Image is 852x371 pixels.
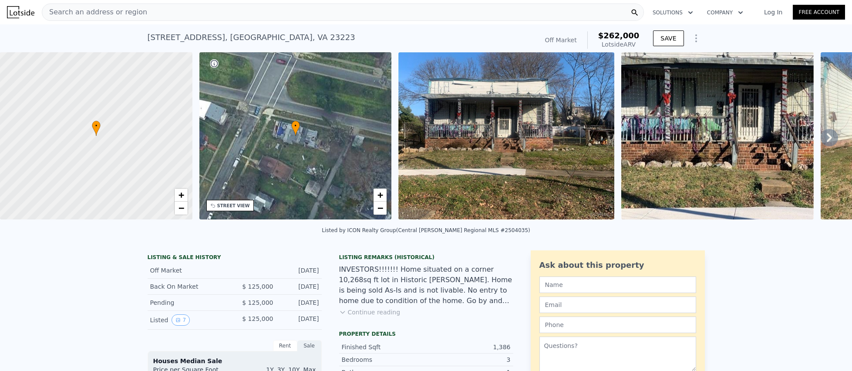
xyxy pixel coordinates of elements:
[598,31,640,40] span: $262,000
[175,202,188,215] a: Zoom out
[377,202,383,213] span: −
[545,36,576,44] div: Off Market
[646,5,700,20] button: Solutions
[297,340,322,351] div: Sale
[374,189,387,202] a: Zoom in
[178,189,184,200] span: +
[172,314,190,326] button: View historical data
[793,5,845,20] a: Free Account
[280,282,319,291] div: [DATE]
[7,6,34,18] img: Lotside
[150,314,228,326] div: Listed
[621,52,814,219] img: Sale: 144534589 Parcel: 100275462
[280,314,319,326] div: [DATE]
[398,52,614,219] img: Sale: 144534589 Parcel: 100275462
[339,254,513,261] div: Listing Remarks (Historical)
[339,308,401,317] button: Continue reading
[426,343,511,351] div: 1,386
[280,266,319,275] div: [DATE]
[342,355,426,364] div: Bedrooms
[374,202,387,215] a: Zoom out
[175,189,188,202] a: Zoom in
[291,122,300,130] span: •
[322,227,530,233] div: Listed by ICON Realty Group (Central [PERSON_NAME] Regional MLS #2504035)
[178,202,184,213] span: −
[242,299,273,306] span: $ 125,000
[92,121,101,136] div: •
[150,298,228,307] div: Pending
[754,8,793,17] a: Log In
[539,277,696,293] input: Name
[653,30,684,46] button: SAVE
[291,121,300,136] div: •
[339,331,513,337] div: Property details
[539,259,696,271] div: Ask about this property
[148,31,355,44] div: [STREET_ADDRESS] , [GEOGRAPHIC_DATA] , VA 23223
[280,298,319,307] div: [DATE]
[426,355,511,364] div: 3
[42,7,147,17] span: Search an address or region
[148,254,322,263] div: LISTING & SALE HISTORY
[339,264,513,306] div: INVESTORS!!!!!!! Home situated on a corner 10,268sq ft lot in Historic [PERSON_NAME]. Home is bei...
[377,189,383,200] span: +
[150,282,228,291] div: Back On Market
[273,340,297,351] div: Rent
[153,357,316,365] div: Houses Median Sale
[687,30,705,47] button: Show Options
[217,202,250,209] div: STREET VIEW
[92,122,101,130] span: •
[242,283,273,290] span: $ 125,000
[700,5,750,20] button: Company
[342,343,426,351] div: Finished Sqft
[598,40,640,49] div: Lotside ARV
[242,315,273,322] span: $ 125,000
[539,297,696,313] input: Email
[539,317,696,333] input: Phone
[150,266,228,275] div: Off Market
